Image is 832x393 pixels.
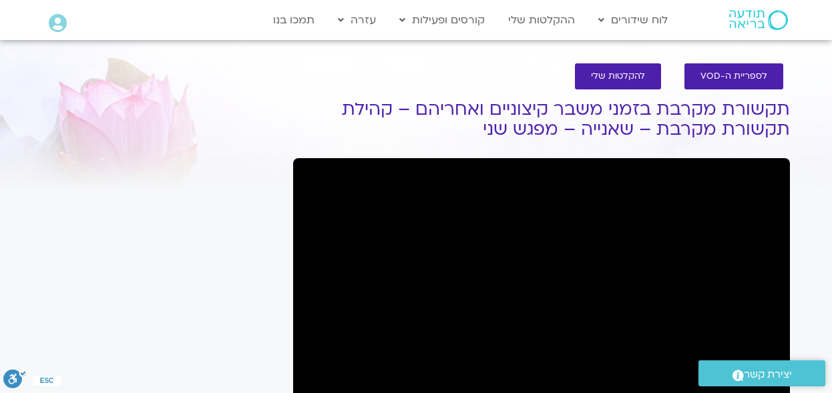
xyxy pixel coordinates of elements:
[293,99,790,139] h1: תקשורת מקרבת בזמני משבר קיצוניים ואחריהם – קהילת תקשורת מקרבת – שאנייה – מפגש שני
[700,71,767,81] span: לספריית ה-VOD
[684,63,783,89] a: לספריית ה-VOD
[266,7,321,33] a: תמכו בנו
[698,360,825,386] a: יצירת קשר
[331,7,383,33] a: עזרה
[501,7,582,33] a: ההקלטות שלי
[729,10,788,30] img: תודעה בריאה
[393,7,491,33] a: קורסים ופעילות
[591,71,645,81] span: להקלטות שלי
[575,63,661,89] a: להקלטות שלי
[592,7,674,33] a: לוח שידורים
[744,366,792,384] span: יצירת קשר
